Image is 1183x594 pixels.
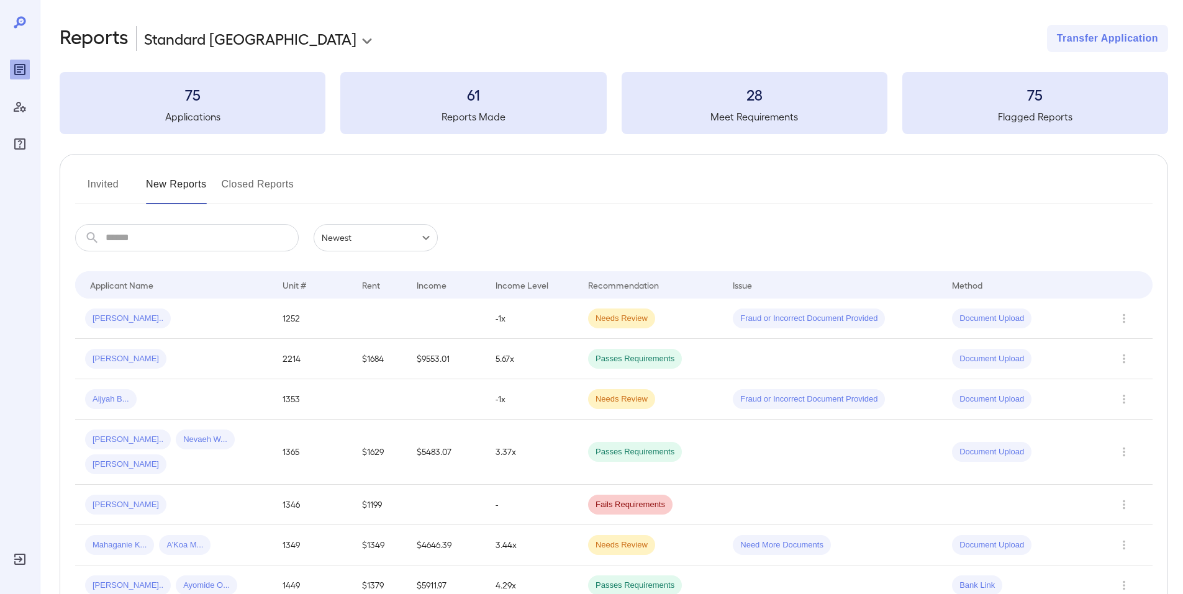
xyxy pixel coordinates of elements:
span: Bank Link [952,580,1002,592]
span: Aijyah B... [85,394,137,405]
button: Row Actions [1114,495,1134,515]
div: Recommendation [588,277,659,292]
span: Fraud or Incorrect Document Provided [733,313,885,325]
span: Needs Review [588,539,655,551]
div: FAQ [10,134,30,154]
div: Rent [362,277,382,292]
div: Manage Users [10,97,30,117]
h5: Applications [60,109,325,124]
span: Document Upload [952,313,1031,325]
span: [PERSON_NAME].. [85,313,171,325]
h3: 28 [622,84,887,104]
td: $1199 [352,485,407,525]
div: Log Out [10,549,30,569]
div: Applicant Name [90,277,153,292]
div: Reports [10,60,30,79]
button: New Reports [146,174,207,204]
td: -1x [486,379,578,420]
div: Income [417,277,446,292]
button: Row Actions [1114,535,1134,555]
span: Document Upload [952,446,1031,458]
span: Document Upload [952,394,1031,405]
span: Fraud or Incorrect Document Provided [733,394,885,405]
p: Standard [GEOGRAPHIC_DATA] [144,29,356,48]
div: Issue [733,277,753,292]
button: Row Actions [1114,442,1134,462]
h5: Flagged Reports [902,109,1168,124]
td: 1349 [273,525,351,565]
span: Mahaganie K... [85,539,154,551]
div: Method [952,277,982,292]
button: Row Actions [1114,349,1134,369]
td: 3.37x [486,420,578,485]
td: $1629 [352,420,407,485]
span: Passes Requirements [588,446,682,458]
td: 3.44x [486,525,578,565]
td: $5483.07 [407,420,486,485]
td: 1353 [273,379,351,420]
td: $9553.01 [407,339,486,379]
td: 1365 [273,420,351,485]
td: 2214 [273,339,351,379]
button: Row Actions [1114,308,1134,328]
button: Closed Reports [222,174,294,204]
span: Passes Requirements [588,353,682,365]
span: Document Upload [952,353,1031,365]
h5: Meet Requirements [622,109,887,124]
span: Document Upload [952,539,1031,551]
span: Nevaeh W... [176,434,235,446]
h2: Reports [60,25,129,52]
td: $4646.39 [407,525,486,565]
button: Invited [75,174,131,204]
span: Need More Documents [733,539,831,551]
span: Fails Requirements [588,499,673,511]
td: $1684 [352,339,407,379]
h5: Reports Made [340,109,606,124]
span: [PERSON_NAME].. [85,580,171,592]
td: 5.67x [486,339,578,379]
span: A’Koa M... [159,539,211,551]
button: Transfer Application [1047,25,1168,52]
td: 1252 [273,299,351,339]
td: -1x [486,299,578,339]
summary: 75Applications61Reports Made28Meet Requirements75Flagged Reports [60,72,1168,134]
span: Needs Review [588,313,655,325]
h3: 75 [902,84,1168,104]
h3: 75 [60,84,325,104]
td: - [486,485,578,525]
span: Passes Requirements [588,580,682,592]
div: Newest [314,224,438,251]
button: Row Actions [1114,389,1134,409]
span: Ayomide O... [176,580,237,592]
div: Income Level [496,277,548,292]
td: $1349 [352,525,407,565]
span: [PERSON_NAME].. [85,434,171,446]
td: 1346 [273,485,351,525]
div: Unit # [283,277,306,292]
h3: 61 [340,84,606,104]
span: [PERSON_NAME] [85,459,166,470]
span: [PERSON_NAME] [85,499,166,511]
span: Needs Review [588,394,655,405]
span: [PERSON_NAME] [85,353,166,365]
